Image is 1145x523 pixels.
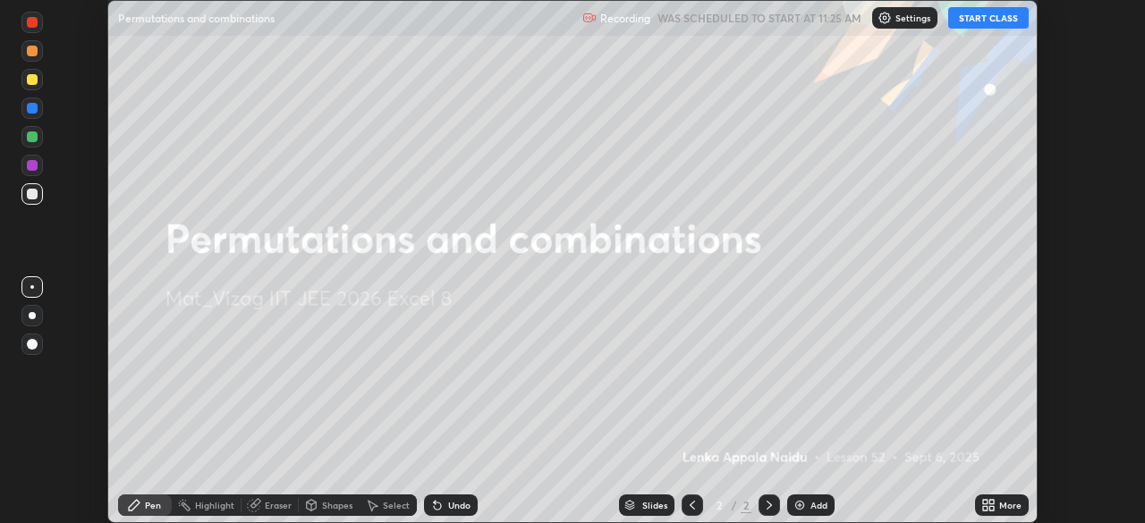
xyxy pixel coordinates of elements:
div: Pen [145,501,161,510]
div: 2 [741,497,751,513]
img: add-slide-button [793,498,807,512]
div: Shapes [322,501,352,510]
div: Add [810,501,827,510]
h5: WAS SCHEDULED TO START AT 11:25 AM [657,10,861,26]
div: More [999,501,1022,510]
p: Settings [895,13,930,22]
div: 2 [710,500,728,510]
div: Select [383,501,410,510]
p: Permutations and combinations [118,11,275,25]
div: / [732,500,737,510]
div: Undo [448,501,471,510]
img: recording.375f2c34.svg [582,11,597,25]
div: Slides [642,501,667,510]
button: START CLASS [948,7,1029,29]
div: Highlight [195,501,234,510]
div: Eraser [265,501,292,510]
img: class-settings-icons [878,11,892,25]
p: Recording [600,12,650,25]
